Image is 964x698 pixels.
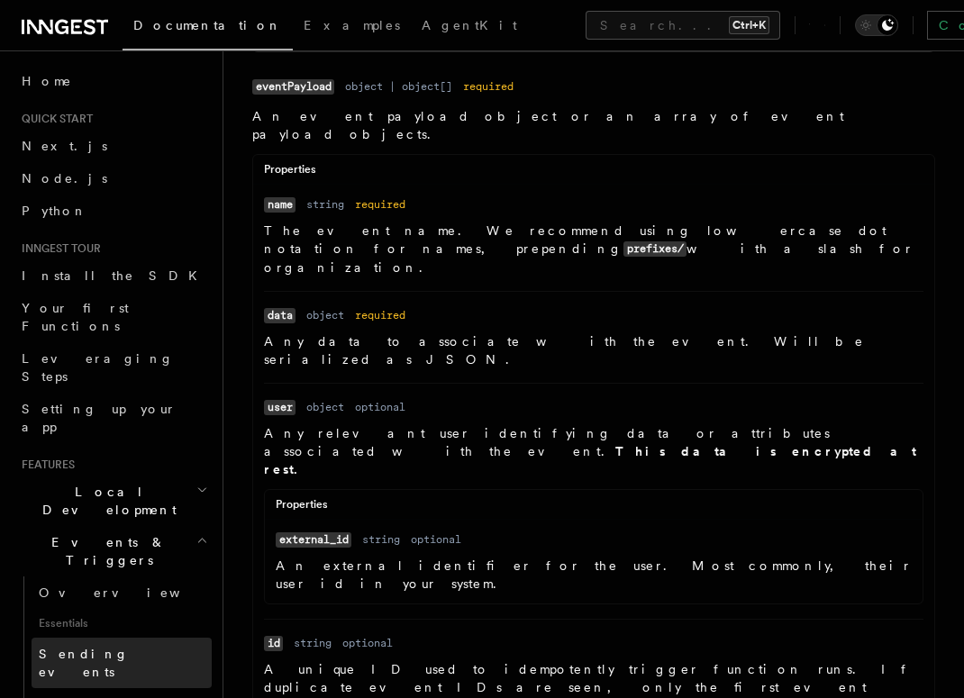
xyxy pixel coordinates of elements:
[14,483,196,519] span: Local Development
[253,162,934,185] div: Properties
[586,11,780,40] button: Search...Ctrl+K
[14,162,212,195] a: Node.js
[304,18,400,32] span: Examples
[264,332,923,368] p: Any data to associate with the event. Will be serialized as JSON.
[422,18,517,32] span: AgentKit
[264,444,916,476] strong: This data is encrypted at rest.
[264,400,296,415] code: user
[362,532,400,547] dd: string
[32,638,212,688] a: Sending events
[14,241,101,256] span: Inngest tour
[22,204,87,218] span: Python
[22,268,208,283] span: Install the SDK
[22,351,174,384] span: Leveraging Steps
[14,393,212,443] a: Setting up your app
[345,79,452,94] dd: object | object[]
[22,171,107,186] span: Node.js
[123,5,293,50] a: Documentation
[623,241,687,257] code: prefixes/
[14,342,212,393] a: Leveraging Steps
[411,532,461,547] dd: optional
[293,5,411,49] a: Examples
[252,79,334,95] code: eventPayload
[264,424,923,478] p: Any relevant user identifying data or attributes associated with the event.
[39,585,224,600] span: Overview
[133,18,282,32] span: Documentation
[14,533,196,569] span: Events & Triggers
[342,636,393,650] dd: optional
[306,308,344,322] dd: object
[729,16,769,34] kbd: Ctrl+K
[39,647,129,679] span: Sending events
[14,292,212,342] a: Your first Functions
[306,400,344,414] dd: object
[264,636,283,651] code: id
[265,497,923,520] div: Properties
[14,195,212,227] a: Python
[14,476,212,526] button: Local Development
[264,308,296,323] code: data
[14,65,212,97] a: Home
[32,576,212,609] a: Overview
[252,107,935,143] p: An event payload object or an array of event payload objects.
[22,402,177,434] span: Setting up your app
[14,458,75,472] span: Features
[294,636,332,650] dd: string
[306,197,344,212] dd: string
[355,308,405,322] dd: required
[14,259,212,292] a: Install the SDK
[14,112,93,126] span: Quick start
[355,197,405,212] dd: required
[855,14,898,36] button: Toggle dark mode
[264,222,923,276] p: The event name. We recommend using lowercase dot notation for names, prepending with a slash for ...
[14,130,212,162] a: Next.js
[264,197,296,213] code: name
[14,526,212,576] button: Events & Triggers
[22,139,107,153] span: Next.js
[463,79,514,94] dd: required
[276,557,912,593] p: An external identifier for the user. Most commonly, their user id in your system.
[411,5,528,49] a: AgentKit
[22,301,129,333] span: Your first Functions
[355,400,405,414] dd: optional
[276,532,351,548] code: external_id
[32,609,212,638] span: Essentials
[22,72,72,90] span: Home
